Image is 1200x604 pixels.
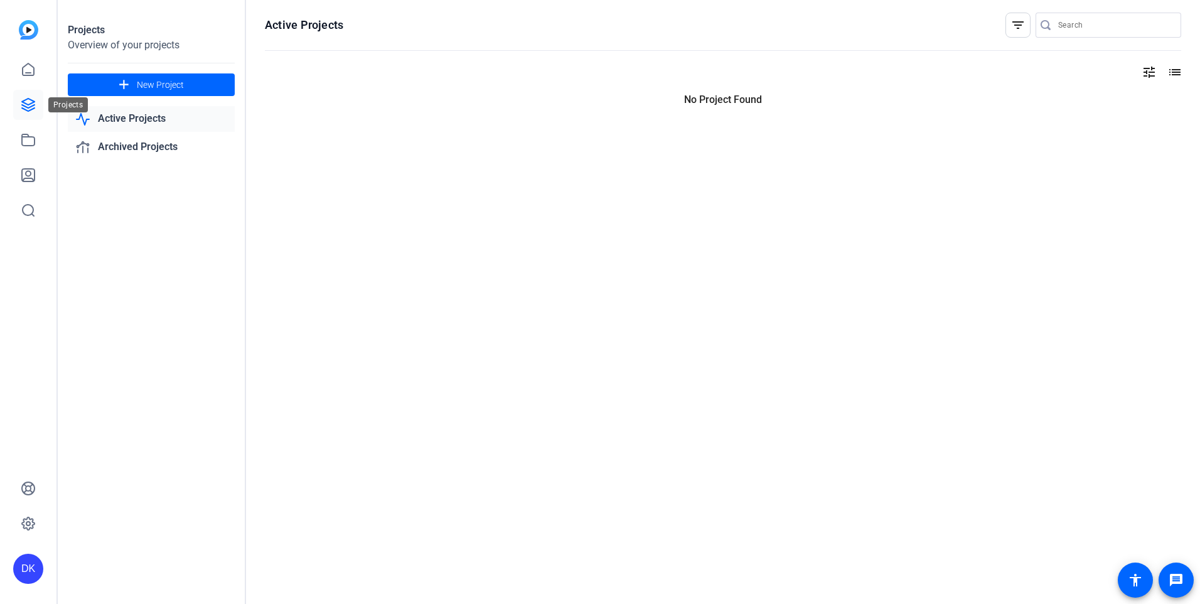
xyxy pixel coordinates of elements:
[1142,65,1157,80] mat-icon: tune
[68,134,235,160] a: Archived Projects
[1169,573,1184,588] mat-icon: message
[116,77,132,93] mat-icon: add
[48,97,88,112] div: Projects
[19,20,38,40] img: blue-gradient.svg
[13,554,43,584] div: DK
[1166,65,1181,80] mat-icon: list
[68,23,235,38] div: Projects
[68,106,235,132] a: Active Projects
[265,92,1181,107] p: No Project Found
[1058,18,1171,33] input: Search
[1010,18,1026,33] mat-icon: filter_list
[137,78,184,92] span: New Project
[1128,573,1143,588] mat-icon: accessibility
[68,38,235,53] div: Overview of your projects
[68,73,235,96] button: New Project
[265,18,343,33] h1: Active Projects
